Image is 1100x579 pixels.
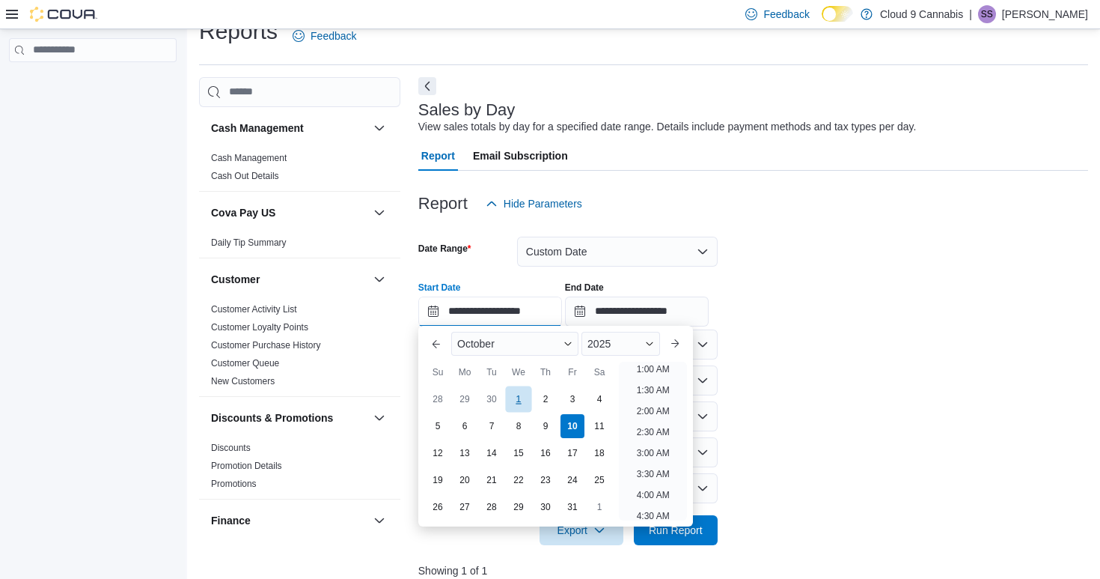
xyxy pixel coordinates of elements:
[9,65,177,101] nav: Complex example
[418,563,1088,578] p: Showing 1 of 1
[534,387,557,411] div: day-2
[507,441,531,465] div: day-15
[370,409,388,427] button: Discounts & Promotions
[480,495,504,519] div: day-28
[211,461,282,471] a: Promotion Details
[370,270,388,288] button: Customer
[549,515,614,545] span: Export
[880,5,963,23] p: Cloud 9 Cannabis
[565,297,709,327] input: Press the down key to open a popover containing a calendar.
[30,7,97,22] img: Cova
[211,443,251,453] a: Discounts
[418,101,516,119] h3: Sales by Day
[211,376,275,386] a: New Customers
[560,360,584,384] div: Fr
[451,332,578,356] div: Button. Open the month selector. October is currently selected.
[211,513,367,528] button: Finance
[587,360,611,384] div: Sa
[534,495,557,519] div: day-30
[426,414,450,438] div: day-5
[634,515,718,545] button: Run Report
[211,205,367,220] button: Cova Pay US
[418,119,917,135] div: View sales totals by day for a specified date range. Details include payment methods and tax type...
[560,414,584,438] div: day-10
[630,465,675,483] li: 3:30 AM
[211,410,333,425] h3: Discounts & Promotions
[560,495,584,519] div: day-31
[630,402,675,420] li: 2:00 AM
[560,468,584,492] div: day-24
[418,77,436,95] button: Next
[211,237,287,248] a: Daily Tip Summary
[421,141,455,171] span: Report
[480,414,504,438] div: day-7
[199,439,400,499] div: Discounts & Promotions
[504,196,582,211] span: Hide Parameters
[426,360,450,384] div: Su
[480,468,504,492] div: day-21
[630,507,675,525] li: 4:30 AM
[211,153,287,163] a: Cash Management
[587,414,611,438] div: day-11
[211,513,251,528] h3: Finance
[418,282,461,294] label: Start Date
[649,523,703,538] span: Run Report
[211,358,279,369] a: Customer Queue
[418,297,562,327] input: Press the down key to enter a popover containing a calendar. Press the escape key to close the po...
[480,387,504,411] div: day-30
[370,512,388,530] button: Finance
[507,360,531,384] div: We
[507,414,531,438] div: day-8
[560,387,584,411] div: day-3
[480,360,504,384] div: Tu
[424,386,613,521] div: October, 2025
[822,6,853,22] input: Dark Mode
[534,441,557,465] div: day-16
[630,381,675,399] li: 1:30 AM
[587,468,611,492] div: day-25
[453,414,477,438] div: day-6
[663,332,687,356] button: Next month
[211,121,367,136] button: Cash Management
[211,340,321,351] a: Customer Purchase History
[473,141,568,171] span: Email Subscription
[199,300,400,396] div: Customer
[587,495,611,519] div: day-1
[457,338,495,350] span: October
[426,495,450,519] div: day-26
[211,304,297,315] a: Customer Activity List
[453,387,477,411] div: day-29
[418,243,471,255] label: Date Range
[697,375,709,386] button: Open list of options
[534,360,557,384] div: Th
[211,272,367,287] button: Customer
[969,5,972,23] p: |
[211,205,275,220] h3: Cova Pay US
[199,234,400,258] div: Cova Pay US
[1002,5,1088,23] p: [PERSON_NAME]
[424,332,448,356] button: Previous Month
[211,171,279,181] a: Cash Out Details
[507,495,531,519] div: day-29
[211,121,304,136] h3: Cash Management
[517,237,718,267] button: Custom Date
[981,5,993,23] span: SS
[587,338,611,350] span: 2025
[426,468,450,492] div: day-19
[560,441,584,465] div: day-17
[630,486,675,504] li: 4:00 AM
[370,204,388,222] button: Cova Pay US
[211,410,367,425] button: Discounts & Promotions
[211,272,260,287] h3: Customer
[565,282,604,294] label: End Date
[199,149,400,191] div: Cash Management
[453,441,477,465] div: day-13
[418,195,468,213] h3: Report
[540,515,623,545] button: Export
[199,16,278,46] h1: Reports
[587,387,611,411] div: day-4
[311,28,356,43] span: Feedback
[211,479,257,489] a: Promotions
[453,468,477,492] div: day-20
